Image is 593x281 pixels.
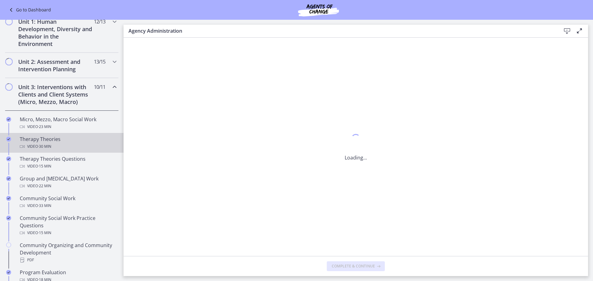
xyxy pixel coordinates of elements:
[20,256,116,264] div: PDF
[20,202,116,209] div: Video
[20,163,116,170] div: Video
[332,264,375,269] span: Complete & continue
[20,135,116,150] div: Therapy Theories
[6,216,11,221] i: Completed
[20,116,116,130] div: Micro, Mezzo, Macro Social Work
[38,202,51,209] span: · 33 min
[6,196,11,201] i: Completed
[94,18,105,25] span: 12 / 13
[7,6,51,14] a: Go to Dashboard
[20,182,116,190] div: Video
[345,154,367,161] p: Loading...
[128,27,551,35] h3: Agency Administration
[38,182,51,190] span: · 22 min
[6,137,11,142] i: Completed
[20,229,116,237] div: Video
[20,123,116,130] div: Video
[20,214,116,237] div: Community Social Work Practice Questions
[38,229,51,237] span: · 15 min
[18,58,94,73] h2: Unit 2: Assessment and Intervention Planning
[94,58,105,65] span: 13 / 15
[18,83,94,105] h2: Unit 3: Interventions with Clients and Client Systems (Micro, Mezzo, Macro)
[38,163,51,170] span: · 15 min
[20,195,116,209] div: Community Social Work
[6,270,11,275] i: Completed
[6,117,11,122] i: Completed
[20,155,116,170] div: Therapy Theories Questions
[20,175,116,190] div: Group and [MEDICAL_DATA] Work
[38,123,51,130] span: · 23 min
[327,261,385,271] button: Complete & continue
[94,83,105,91] span: 10 / 11
[20,242,116,264] div: Community Organizing and Community Development
[18,18,94,48] h2: Unit 1: Human Development, Diversity and Behavior in the Environment
[6,176,11,181] i: Completed
[345,132,367,147] div: 1
[6,156,11,161] i: Completed
[38,143,51,150] span: · 30 min
[281,2,355,17] img: Agents of Change Social Work Test Prep
[20,143,116,150] div: Video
